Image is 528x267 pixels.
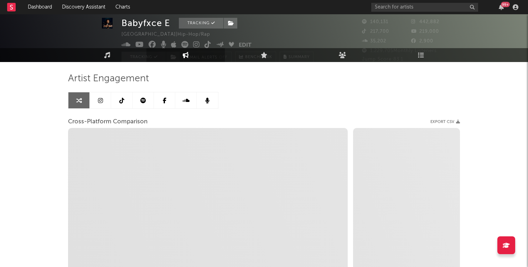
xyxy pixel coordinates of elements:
[68,118,147,126] span: Cross-Platform Comparison
[121,18,170,29] div: Babyfxce E
[121,30,218,39] div: [GEOGRAPHIC_DATA] | Hip-Hop/Rap
[411,20,439,24] span: 442,882
[179,18,223,29] button: Tracking
[362,29,389,34] span: 217,700
[499,4,504,10] button: 99+
[362,39,386,43] span: 35,202
[68,75,149,83] span: Artist Engagement
[362,20,388,24] span: 140,131
[239,41,252,50] button: Edit
[501,2,510,7] div: 99 +
[411,39,433,43] span: 2,900
[430,120,460,124] button: Export CSV
[411,29,439,34] span: 219,000
[371,3,478,12] input: Search for artists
